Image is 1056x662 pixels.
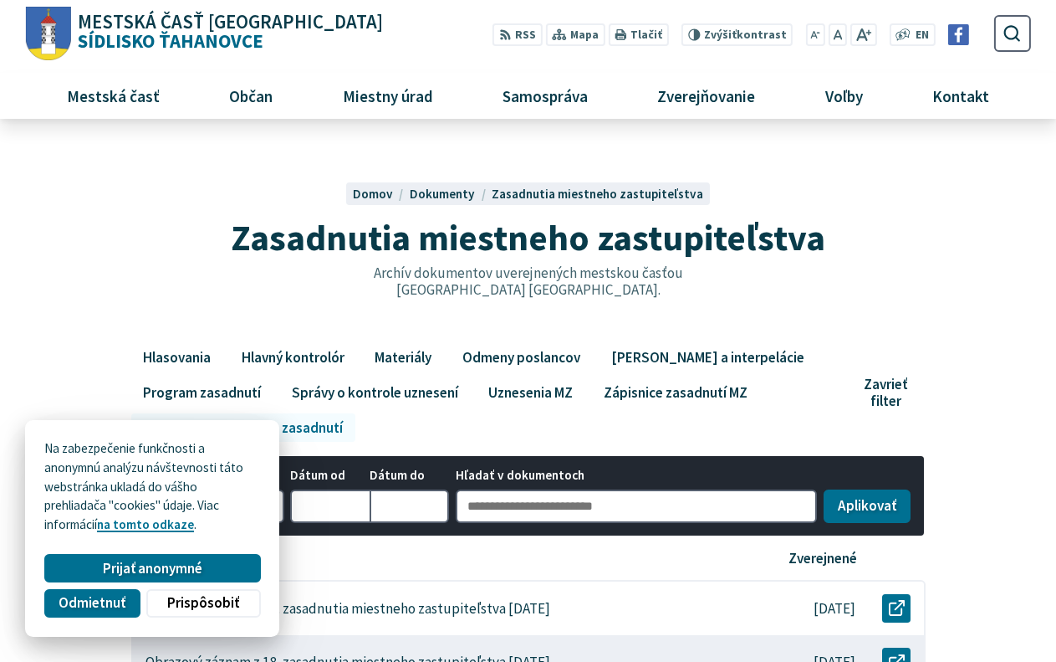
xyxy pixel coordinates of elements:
[336,73,439,118] span: Miestny úrad
[630,28,662,42] span: Tlačiť
[229,343,356,372] a: Hlavný kontrolór
[704,28,737,42] span: Zvýšiť
[231,214,825,260] span: Zasadnutia miestneho zastupiteľstva
[25,7,382,61] a: Logo Sídlisko Ťahanovce, prejsť na domovskú stránku.
[477,378,585,407] a: Uznesenia MZ
[201,73,301,118] a: Občan
[167,594,239,612] span: Prispôsobiť
[290,490,370,523] input: Dátum od
[704,28,787,42] span: kontrast
[338,264,719,299] p: Archív dokumentov uverejnených mestskou časťou [GEOGRAPHIC_DATA] [GEOGRAPHIC_DATA].
[651,73,762,118] span: Zverejňovanie
[131,413,355,442] a: Záznamy a prenosy zo zasadnutí
[456,469,818,483] span: Hľadať v dokumentoch
[629,73,783,118] a: Zverejňovanie
[926,73,996,118] span: Kontakt
[829,23,847,46] button: Nastaviť pôvodnú veľkosť písma
[570,27,599,44] span: Mapa
[496,73,594,118] span: Samospráva
[353,186,410,202] a: Domov
[145,600,550,618] p: Obrazový záznam z 19. zasadnutia miestneho zastupiteľstva [DATE]
[492,23,542,46] a: RSS
[131,343,223,372] a: Hlasovania
[279,378,470,407] a: Správy o kontrole uznesení
[904,73,1018,118] a: Kontakt
[131,378,273,407] a: Program zasadnutí
[814,600,855,618] p: [DATE]
[410,186,475,202] span: Dokumenty
[60,73,166,118] span: Mestská časť
[25,7,71,61] img: Prejsť na domovskú stránku
[71,13,383,51] span: Sídlisko Ťahanovce
[681,23,793,46] button: Zvýšiťkontrast
[948,24,969,45] img: Prejsť na Facebook stránku
[864,376,907,410] span: Zavrieť filter
[223,73,279,118] span: Občan
[410,186,492,202] a: Dokumenty
[38,73,188,118] a: Mestská časť
[146,589,260,618] button: Prispôsobiť
[44,439,260,535] p: Na zabezpečenie funkčnosti a anonymnú analýzu návštevnosti táto webstránka ukladá do vášho prehli...
[363,343,444,372] a: Materiály
[853,376,926,410] button: Zavrieť filter
[78,13,383,32] span: Mestská časť [GEOGRAPHIC_DATA]
[97,516,194,532] a: na tomto odkaze
[599,343,816,372] a: [PERSON_NAME] a interpelácie
[59,594,125,612] span: Odmietnuť
[450,343,592,372] a: Odmeny poslancov
[806,23,826,46] button: Zmenšiť veľkosť písma
[819,73,869,118] span: Voľby
[370,490,449,523] input: Dátum do
[353,186,393,202] span: Domov
[608,23,668,46] button: Tlačiť
[370,469,449,483] span: Dátum do
[916,27,929,44] span: EN
[474,73,616,118] a: Samospráva
[314,73,461,118] a: Miestny úrad
[492,186,703,202] a: Zasadnutia miestneho zastupiteľstva
[824,490,911,523] button: Aplikovať
[44,589,140,618] button: Odmietnuť
[911,27,933,44] a: EN
[591,378,759,407] a: Zápisnice zasadnutí MZ
[850,23,876,46] button: Zväčšiť veľkosť písma
[788,550,857,567] p: Zverejnené
[515,27,536,44] span: RSS
[456,490,818,523] input: Hľadať v dokumentoch
[797,73,891,118] a: Voľby
[290,469,370,483] span: Dátum od
[103,560,202,577] span: Prijať anonymné
[545,23,605,46] a: Mapa
[44,554,260,582] button: Prijať anonymné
